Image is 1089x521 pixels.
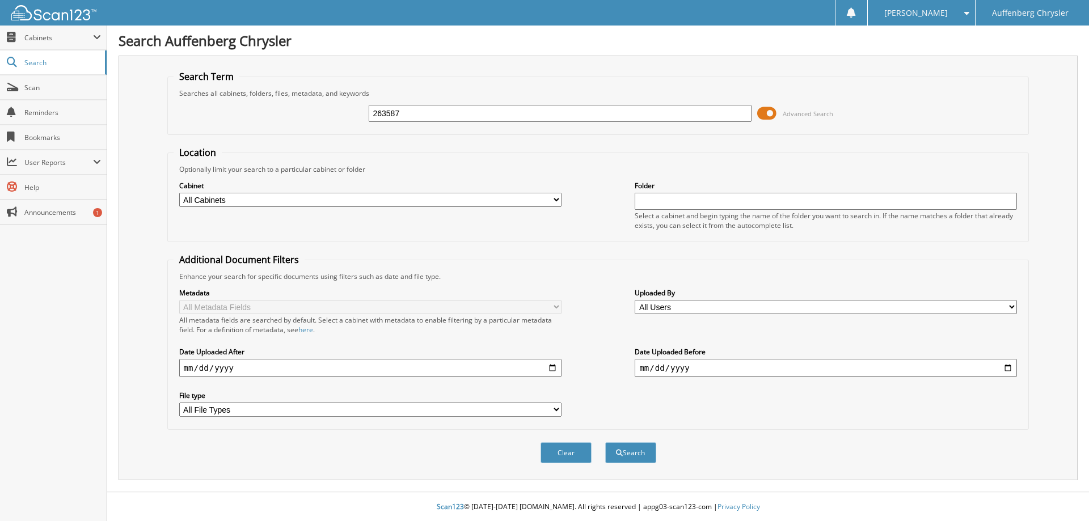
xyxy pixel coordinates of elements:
legend: Search Term [174,70,239,83]
button: Clear [541,442,592,463]
label: Cabinet [179,181,562,190]
label: Date Uploaded After [179,347,562,357]
input: end [635,359,1017,377]
span: Auffenberg Chrysler [992,10,1069,16]
input: start [179,359,562,377]
div: Select a cabinet and begin typing the name of the folder you want to search in. If the name match... [635,211,1017,230]
legend: Location [174,146,222,159]
span: Announcements [24,207,101,217]
span: Cabinets [24,33,93,43]
label: Metadata [179,288,562,298]
label: Folder [635,181,1017,190]
label: File type [179,391,562,400]
div: All metadata fields are searched by default. Select a cabinet with metadata to enable filtering b... [179,315,562,334]
button: Search [605,442,656,463]
legend: Additional Document Filters [174,253,305,266]
h1: Search Auffenberg Chrysler [119,31,1078,50]
span: [PERSON_NAME] [884,10,948,16]
span: Advanced Search [783,109,833,118]
span: Help [24,183,101,192]
label: Date Uploaded Before [635,347,1017,357]
div: Enhance your search for specific documents using filters such as date and file type. [174,272,1023,281]
span: Reminders [24,108,101,117]
span: User Reports [24,158,93,167]
label: Uploaded By [635,288,1017,298]
div: 1 [93,208,102,217]
span: Scan123 [437,502,464,511]
span: Search [24,58,99,67]
iframe: Chat Widget [1032,467,1089,521]
span: Scan [24,83,101,92]
div: Optionally limit your search to a particular cabinet or folder [174,164,1023,174]
a: here [298,325,313,334]
div: © [DATE]-[DATE] [DOMAIN_NAME]. All rights reserved | appg03-scan123-com | [107,493,1089,521]
a: Privacy Policy [717,502,760,511]
img: scan123-logo-white.svg [11,5,96,20]
div: Searches all cabinets, folders, files, metadata, and keywords [174,88,1023,98]
span: Bookmarks [24,133,101,142]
